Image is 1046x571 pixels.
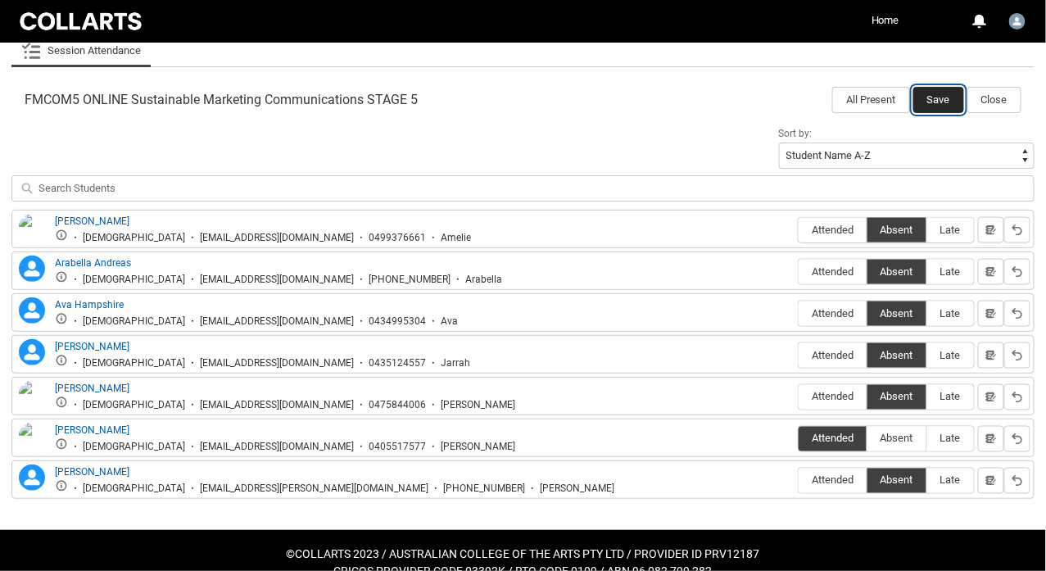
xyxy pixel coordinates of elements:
[83,232,185,244] div: [DEMOGRAPHIC_DATA]
[441,441,515,453] div: [PERSON_NAME]
[978,301,1004,327] button: Notes
[867,307,926,319] span: Absent
[867,224,926,236] span: Absent
[83,441,185,453] div: [DEMOGRAPHIC_DATA]
[799,265,867,278] span: Attended
[799,391,867,403] span: Attended
[19,381,45,417] img: Morgan Rand
[55,383,129,394] a: [PERSON_NAME]
[19,214,45,250] img: Amelie Varcoe
[200,315,354,328] div: [EMAIL_ADDRESS][DOMAIN_NAME]
[55,299,124,310] a: Ava Hampshire
[927,474,974,487] span: Late
[1004,217,1030,243] button: Reset
[913,87,964,113] button: Save
[25,92,418,108] span: FMCOM5 ONLINE Sustainable Marketing Communications STAGE 5
[799,224,867,236] span: Attended
[441,315,458,328] div: Ava
[200,274,354,286] div: [EMAIL_ADDRESS][DOMAIN_NAME]
[799,433,867,445] span: Attended
[978,342,1004,369] button: Notes
[540,483,614,495] div: [PERSON_NAME]
[978,217,1004,243] button: Notes
[19,465,45,491] lightning-icon: Samantha Campbell
[799,474,867,487] span: Attended
[978,384,1004,410] button: Notes
[369,274,451,286] div: [PHONE_NUMBER]
[441,357,470,369] div: Jarrah
[200,399,354,411] div: [EMAIL_ADDRESS][DOMAIN_NAME]
[927,265,974,278] span: Late
[83,274,185,286] div: [DEMOGRAPHIC_DATA]
[927,307,974,319] span: Late
[832,87,910,113] button: All Present
[867,8,903,33] a: Home
[927,433,974,445] span: Late
[55,257,131,269] a: Arabella Andreas
[927,349,974,361] span: Late
[1004,468,1030,494] button: Reset
[978,259,1004,285] button: Notes
[867,265,926,278] span: Absent
[1009,13,1026,29] img: Beck.Storer
[1004,301,1030,327] button: Reset
[55,424,129,436] a: [PERSON_NAME]
[21,34,141,67] a: Session Attendance
[19,297,45,324] lightning-icon: Ava Hampshire
[55,215,129,227] a: [PERSON_NAME]
[779,128,813,139] span: Sort by:
[465,274,502,286] div: Arabella
[927,224,974,236] span: Late
[799,307,867,319] span: Attended
[55,341,129,352] a: [PERSON_NAME]
[867,433,926,445] span: Absent
[369,399,426,411] div: 0475844006
[1005,7,1030,33] button: User Profile Beck.Storer
[83,399,185,411] div: [DEMOGRAPHIC_DATA]
[867,349,926,361] span: Absent
[83,483,185,495] div: [DEMOGRAPHIC_DATA]
[799,349,867,361] span: Attended
[867,474,926,487] span: Absent
[369,441,426,453] div: 0405517577
[369,315,426,328] div: 0434995304
[11,175,1035,202] input: Search Students
[1004,426,1030,452] button: Reset
[1004,384,1030,410] button: Reset
[369,232,426,244] div: 0499376661
[441,232,471,244] div: Amelie
[19,256,45,282] lightning-icon: Arabella Andreas
[978,468,1004,494] button: Notes
[11,34,151,67] li: Session Attendance
[1004,342,1030,369] button: Reset
[867,391,926,403] span: Absent
[200,357,354,369] div: [EMAIL_ADDRESS][DOMAIN_NAME]
[19,339,45,365] lightning-icon: Jarrah Delos Santos
[19,423,45,459] img: Samantha Howlett
[369,357,426,369] div: 0435124557
[443,483,525,495] div: [PHONE_NUMBER]
[967,87,1021,113] button: Close
[200,441,354,453] div: [EMAIL_ADDRESS][DOMAIN_NAME]
[441,399,515,411] div: [PERSON_NAME]
[1004,259,1030,285] button: Reset
[83,357,185,369] div: [DEMOGRAPHIC_DATA]
[200,483,428,495] div: [EMAIL_ADDRESS][PERSON_NAME][DOMAIN_NAME]
[83,315,185,328] div: [DEMOGRAPHIC_DATA]
[978,426,1004,452] button: Notes
[927,391,974,403] span: Late
[200,232,354,244] div: [EMAIL_ADDRESS][DOMAIN_NAME]
[55,466,129,478] a: [PERSON_NAME]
